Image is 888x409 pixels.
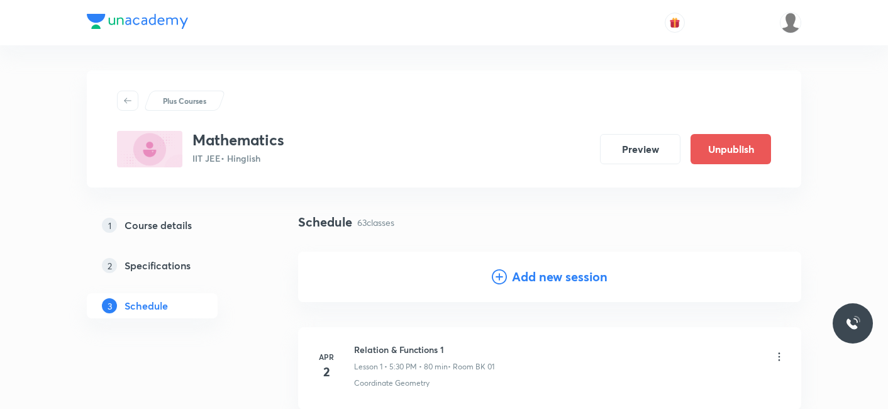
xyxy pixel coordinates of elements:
[125,298,168,313] h5: Schedule
[192,152,284,165] p: IIT JEE • Hinglish
[125,218,192,233] h5: Course details
[780,12,801,33] img: Mukesh Gupta
[102,298,117,313] p: 3
[751,252,801,302] img: Add
[192,131,284,149] h3: Mathematics
[691,134,771,164] button: Unpublish
[448,361,494,373] p: • Room BK 01
[87,213,258,238] a: 1Course details
[669,17,680,28] img: avatar
[87,14,188,29] img: Company Logo
[163,95,206,106] p: Plus Courses
[87,253,258,278] a: 2Specifications
[117,131,182,167] img: ED48D4FF-EBE6-4117-88CE-AF1D3968D9B2_plus.png
[845,316,860,331] img: ttu
[87,14,188,32] a: Company Logo
[354,361,448,373] p: Lesson 1 • 5:30 PM • 80 min
[102,258,117,273] p: 2
[354,378,430,389] p: Coordinate Geometry
[665,13,685,33] button: avatar
[125,258,191,273] h5: Specifications
[357,216,394,229] p: 63 classes
[314,351,339,362] h6: Apr
[512,267,608,286] h4: Add new session
[354,343,494,356] h6: Relation & Functions 1
[314,362,339,381] h4: 2
[600,134,680,164] button: Preview
[102,218,117,233] p: 1
[298,213,352,232] h4: Schedule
